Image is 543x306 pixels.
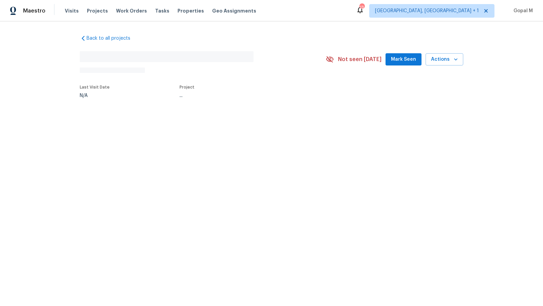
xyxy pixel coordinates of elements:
span: Properties [177,7,204,14]
div: 13 [359,4,364,11]
button: Actions [426,53,463,66]
a: Back to all projects [80,35,145,42]
span: Maestro [23,7,45,14]
span: Gopal M [511,7,533,14]
span: Geo Assignments [212,7,256,14]
span: Not seen [DATE] [338,56,381,63]
span: Project [180,85,194,89]
span: Last Visit Date [80,85,110,89]
span: Work Orders [116,7,147,14]
span: Mark Seen [391,55,416,64]
div: N/A [80,93,110,98]
div: ... [180,93,310,98]
span: Tasks [155,8,169,13]
span: Projects [87,7,108,14]
span: [GEOGRAPHIC_DATA], [GEOGRAPHIC_DATA] + 1 [375,7,479,14]
button: Mark Seen [386,53,422,66]
span: Visits [65,7,79,14]
span: Actions [431,55,458,64]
